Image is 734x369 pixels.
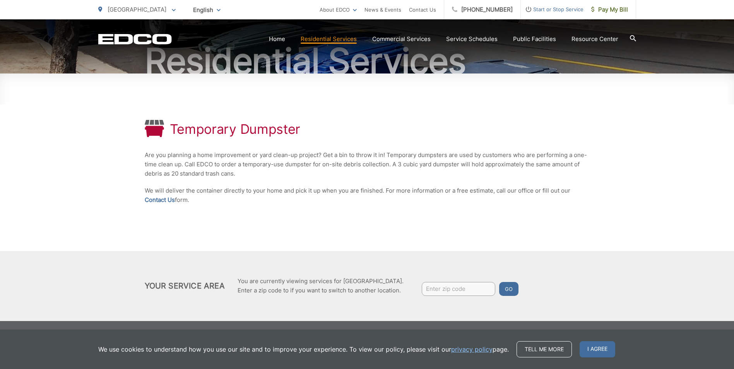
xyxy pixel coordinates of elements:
a: Service Schedules [446,34,498,44]
a: EDCD logo. Return to the homepage. [98,34,172,44]
a: Public Facilities [513,34,556,44]
a: Commercial Services [372,34,431,44]
span: I agree [580,341,615,357]
h2: Residential Services [98,42,636,80]
a: Contact Us [145,195,175,205]
a: Resource Center [571,34,618,44]
p: You are currently viewing services for [GEOGRAPHIC_DATA]. Enter a zip code to if you want to swit... [238,277,404,295]
span: Pay My Bill [591,5,628,14]
input: Enter zip code [422,282,495,296]
p: We will deliver the container directly to your home and pick it up when you are finished. For mor... [145,186,590,205]
a: About EDCO [320,5,357,14]
span: [GEOGRAPHIC_DATA] [108,6,166,13]
a: Tell me more [517,341,572,357]
a: News & Events [364,5,401,14]
a: Residential Services [301,34,357,44]
button: Go [499,282,518,296]
p: Are you planning a home improvement or yard clean-up project? Get a bin to throw it in! Temporary... [145,150,590,178]
a: Contact Us [409,5,436,14]
p: We use cookies to understand how you use our site and to improve your experience. To view our pol... [98,345,509,354]
span: English [187,3,226,17]
h1: Temporary Dumpster [170,121,301,137]
h2: Your Service Area [145,281,225,290]
a: privacy policy [451,345,493,354]
a: Home [269,34,285,44]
